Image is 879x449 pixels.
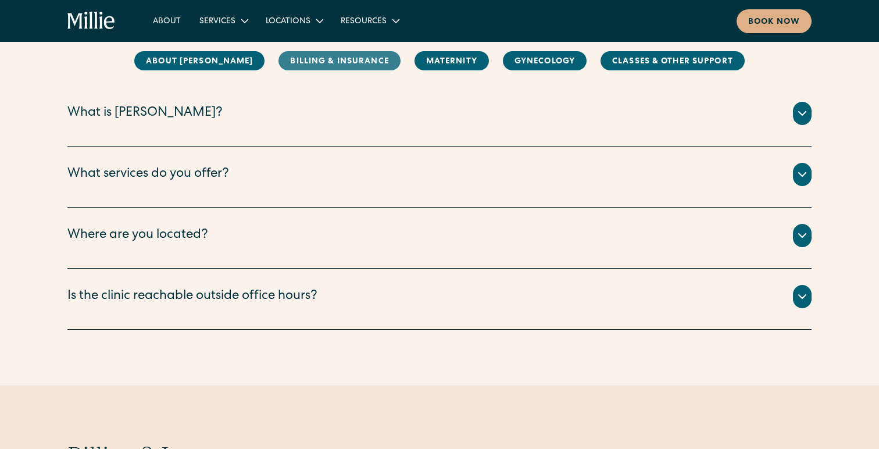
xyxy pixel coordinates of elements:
div: Resources [341,16,387,28]
a: Book now [737,9,812,33]
div: Locations [266,16,310,28]
a: About [PERSON_NAME] [134,51,265,70]
a: home [67,12,116,30]
div: What is [PERSON_NAME]? [67,104,223,123]
a: MAternity [415,51,489,70]
div: Where are you located? [67,226,208,245]
div: What services do you offer? [67,165,229,184]
div: Services [199,16,235,28]
a: Classes & Other Support [601,51,745,70]
a: Gynecology [503,51,587,70]
div: Book now [748,16,800,28]
a: About [144,11,190,30]
div: Locations [256,11,331,30]
a: Billing & Insurance [278,51,400,70]
div: Services [190,11,256,30]
div: Resources [331,11,408,30]
div: Is the clinic reachable outside office hours? [67,287,317,307]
